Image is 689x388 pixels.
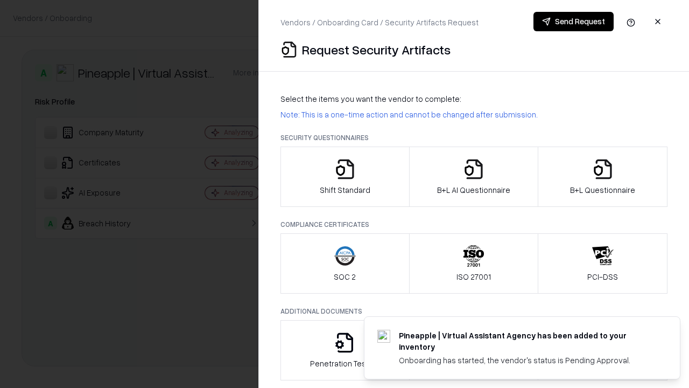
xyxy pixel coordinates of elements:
[399,330,654,352] div: Pineapple | Virtual Assistant Agency has been added to your inventory
[280,220,667,229] p: Compliance Certificates
[570,184,635,196] p: B+L Questionnaire
[587,271,618,282] p: PCI-DSS
[409,147,539,207] button: B+L AI Questionnaire
[399,355,654,366] div: Onboarding has started, the vendor's status is Pending Approval.
[533,12,614,31] button: Send Request
[409,233,539,294] button: ISO 27001
[320,184,370,196] p: Shift Standard
[280,320,410,380] button: Penetration Testing
[538,233,667,294] button: PCI-DSS
[538,147,667,207] button: B+L Questionnaire
[280,93,667,105] p: Select the items you want the vendor to complete:
[456,271,491,282] p: ISO 27001
[280,233,410,294] button: SOC 2
[437,184,510,196] p: B+L AI Questionnaire
[280,147,410,207] button: Shift Standard
[280,109,667,120] p: Note: This is a one-time action and cannot be changed after submission.
[310,358,379,369] p: Penetration Testing
[377,330,390,343] img: trypineapple.com
[302,41,451,58] p: Request Security Artifacts
[334,271,356,282] p: SOC 2
[280,307,667,316] p: Additional Documents
[280,17,479,28] p: Vendors / Onboarding Card / Security Artifacts Request
[280,133,667,142] p: Security Questionnaires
